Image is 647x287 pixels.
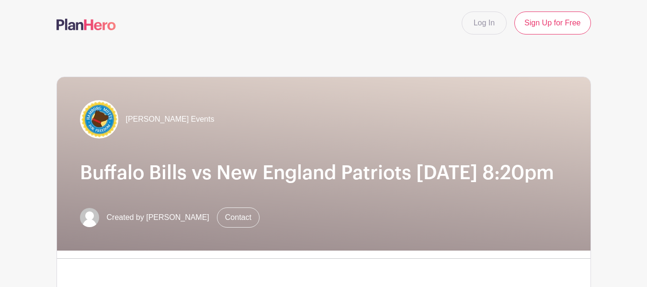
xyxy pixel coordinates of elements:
[126,114,215,125] span: [PERSON_NAME] Events
[57,19,116,30] img: logo-507f7623f17ff9eddc593b1ce0a138ce2505c220e1c5a4e2b4648c50719b7d32.svg
[80,208,99,227] img: default-ce2991bfa6775e67f084385cd625a349d9dcbb7a52a09fb2fda1e96e2d18dcdb.png
[80,161,568,184] h1: Buffalo Bills vs New England Patriots [DATE] 8:20pm
[217,207,260,228] a: Contact
[514,11,590,34] a: Sign Up for Free
[462,11,507,34] a: Log In
[80,100,118,138] img: IMG_5080.jpeg
[107,212,209,223] span: Created by [PERSON_NAME]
